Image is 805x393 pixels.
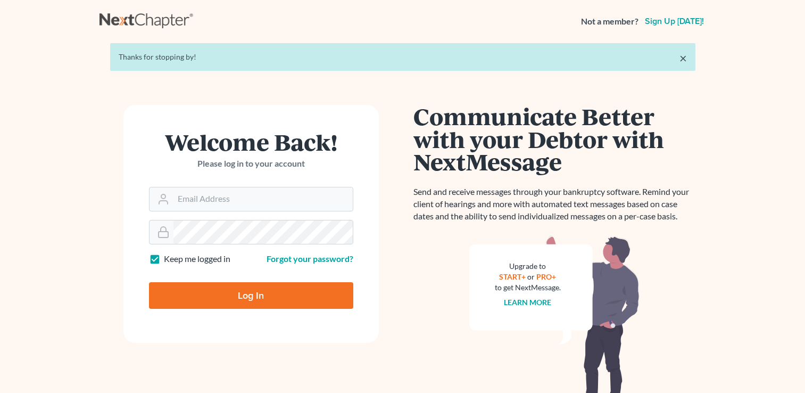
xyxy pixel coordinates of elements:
a: Forgot your password? [267,253,353,264]
h1: Communicate Better with your Debtor with NextMessage [413,105,695,173]
input: Email Address [173,187,353,211]
input: Log In [149,282,353,309]
strong: Not a member? [581,15,638,28]
a: Sign up [DATE]! [643,17,706,26]
a: START+ [499,272,526,281]
span: or [527,272,535,281]
p: Please log in to your account [149,158,353,170]
div: to get NextMessage. [495,282,561,293]
a: PRO+ [536,272,556,281]
a: Learn more [504,298,551,307]
div: Upgrade to [495,261,561,272]
a: × [679,52,687,64]
h1: Welcome Back! [149,130,353,153]
div: Thanks for stopping by! [119,52,687,62]
p: Send and receive messages through your bankruptcy software. Remind your client of hearings and mo... [413,186,695,223]
label: Keep me logged in [164,253,230,265]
